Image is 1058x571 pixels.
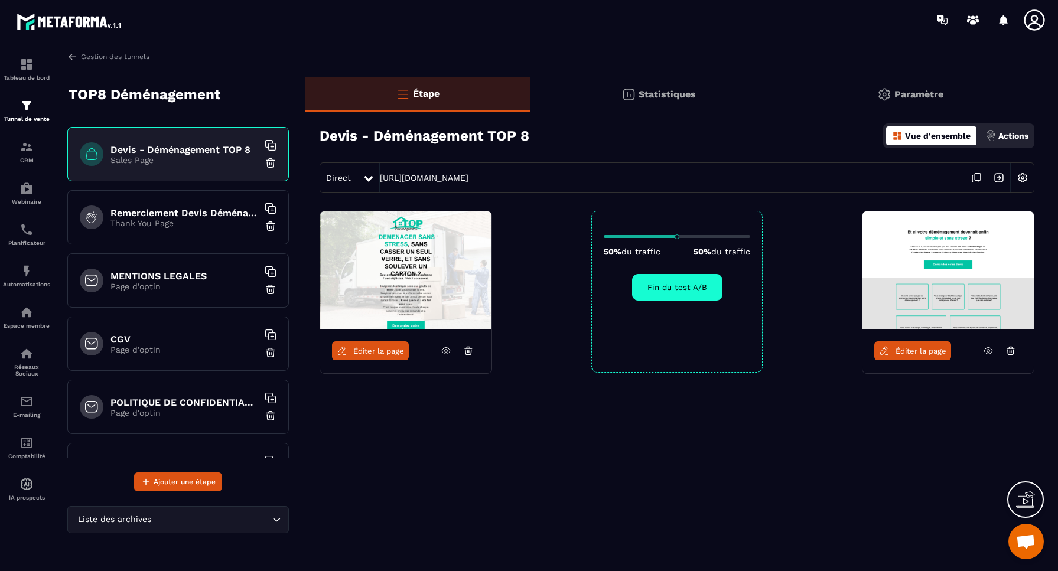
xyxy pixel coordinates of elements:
p: CRM [3,157,50,164]
span: Éditer la page [353,347,404,355]
p: Automatisations [3,281,50,288]
img: image [320,211,491,329]
a: social-networksocial-networkRéseaux Sociaux [3,338,50,386]
p: Sales Page [110,155,258,165]
p: IA prospects [3,494,50,501]
a: Éditer la page [874,341,951,360]
img: automations [19,181,34,195]
p: Thank You Page [110,218,258,228]
p: Vue d'ensemble [905,131,971,141]
img: trash [265,220,276,232]
a: emailemailE-mailing [3,386,50,427]
a: [URL][DOMAIN_NAME] [380,173,468,182]
a: automationsautomationsAutomatisations [3,255,50,296]
span: Ajouter une étape [154,476,216,488]
p: Statistiques [639,89,696,100]
p: Tableau de bord [3,74,50,81]
a: automationsautomationsWebinaire [3,172,50,214]
a: Ouvrir le chat [1008,524,1044,559]
p: Comptabilité [3,453,50,459]
img: stats.20deebd0.svg [621,87,636,102]
p: Paramètre [894,89,943,100]
img: trash [265,410,276,422]
a: Gestion des tunnels [67,51,149,62]
img: formation [19,140,34,154]
p: Page d'optin [110,282,258,291]
p: Page d'optin [110,345,258,354]
h6: Remerciement Devis Déménagement Top 8 [110,207,258,218]
img: setting-w.858f3a88.svg [1011,167,1034,189]
h6: MENTIONS LEGALES [110,270,258,282]
p: E-mailing [3,412,50,418]
span: Liste des archives [75,513,154,526]
h3: Devis - Déménagement TOP 8 [320,128,529,144]
a: formationformationCRM [3,131,50,172]
img: trash [265,157,276,169]
a: schedulerschedulerPlanificateur [3,214,50,255]
img: logo [17,11,123,32]
a: formationformationTableau de bord [3,48,50,90]
img: bars-o.4a397970.svg [396,87,410,101]
img: scheduler [19,223,34,237]
div: Search for option [67,506,289,533]
img: automations [19,264,34,278]
p: Webinaire [3,198,50,205]
p: 50% [604,247,660,256]
img: automations [19,305,34,319]
p: Tunnel de vente [3,116,50,122]
p: Étape [413,88,440,99]
img: automations [19,477,34,491]
img: formation [19,99,34,113]
button: Ajouter une étape [134,472,222,491]
img: setting-gr.5f69749f.svg [877,87,891,102]
h6: CGV [110,334,258,345]
img: email [19,394,34,409]
img: arrow-next.bcc2205e.svg [988,167,1010,189]
span: Éditer la page [896,347,946,355]
img: trash [265,347,276,358]
img: formation [19,57,34,71]
a: accountantaccountantComptabilité [3,427,50,468]
img: dashboard-orange.40269519.svg [892,130,903,141]
span: du traffic [621,247,660,256]
span: du traffic [711,247,750,256]
button: Fin du test A/B [632,274,722,301]
p: Espace membre [3,322,50,329]
p: Page d'optin [110,408,258,417]
span: Direct [326,173,351,182]
img: accountant [19,436,34,450]
img: arrow [67,51,78,62]
p: 50% [694,247,750,256]
p: Réseaux Sociaux [3,364,50,377]
img: trash [265,283,276,295]
img: actions.d6e523a2.png [985,130,996,141]
p: Actions [998,131,1028,141]
input: Search for option [154,513,269,526]
img: social-network [19,347,34,361]
h6: POLITIQUE DE CONFIDENTIALITE [110,397,258,408]
a: Éditer la page [332,341,409,360]
p: Planificateur [3,240,50,246]
img: image [862,211,1034,329]
p: TOP8 Déménagement [69,83,220,106]
h6: Devis - Déménagement TOP 8 [110,144,258,155]
a: automationsautomationsEspace membre [3,296,50,338]
a: formationformationTunnel de vente [3,90,50,131]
